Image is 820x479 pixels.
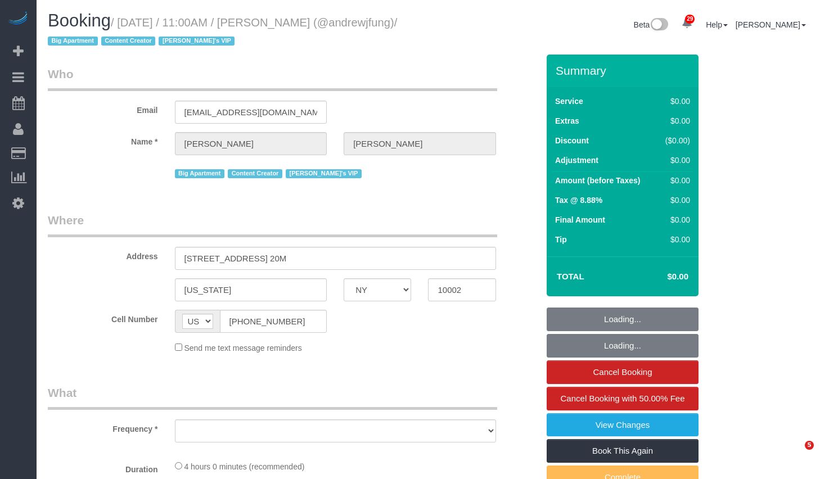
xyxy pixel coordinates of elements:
div: $0.00 [660,234,690,245]
span: [PERSON_NAME]'s VIP [286,169,362,178]
a: Help [706,20,728,29]
input: Cell Number [220,310,327,333]
label: Discount [555,135,589,146]
a: Cancel Booking with 50.00% Fee [547,387,699,410]
a: [PERSON_NAME] [736,20,806,29]
input: Last Name [344,132,496,155]
label: Final Amount [555,214,605,225]
span: Big Apartment [48,37,98,46]
div: ($0.00) [660,135,690,146]
a: View Changes [547,413,699,437]
div: $0.00 [660,214,690,225]
input: Zip Code [428,278,495,301]
input: City [175,278,327,301]
span: Send me text message reminders [184,344,301,353]
a: Beta [634,20,669,29]
legend: What [48,385,497,410]
span: Content Creator [228,169,282,178]
label: Frequency * [39,419,166,435]
small: / [DATE] / 11:00AM / [PERSON_NAME] (@andrewjfung) [48,16,397,48]
div: $0.00 [660,115,690,126]
span: 4 hours 0 minutes (recommended) [184,462,304,471]
input: First Name [175,132,327,155]
h4: $0.00 [634,272,688,282]
label: Tax @ 8.88% [555,195,602,206]
label: Name * [39,132,166,147]
label: Email [39,101,166,116]
span: [PERSON_NAME]'s VIP [159,37,235,46]
a: Book This Again [547,439,699,463]
label: Duration [39,460,166,475]
div: $0.00 [660,175,690,186]
span: Cancel Booking with 50.00% Fee [561,394,685,403]
legend: Where [48,212,497,237]
img: Automaid Logo [7,11,29,27]
a: 29 [676,11,698,36]
input: Email [175,101,327,124]
label: Extras [555,115,579,126]
label: Amount (before Taxes) [555,175,640,186]
h3: Summary [556,64,693,77]
label: Adjustment [555,155,598,166]
strong: Total [557,272,584,281]
div: $0.00 [660,96,690,107]
img: New interface [650,18,668,33]
span: 5 [805,441,814,450]
a: Cancel Booking [547,360,699,384]
span: Big Apartment [175,169,225,178]
legend: Who [48,66,497,91]
div: $0.00 [660,155,690,166]
label: Cell Number [39,310,166,325]
div: $0.00 [660,195,690,206]
label: Tip [555,234,567,245]
span: Booking [48,11,111,30]
span: 29 [685,15,695,24]
iframe: Intercom live chat [782,441,809,468]
label: Service [555,96,583,107]
span: Content Creator [101,37,156,46]
label: Address [39,247,166,262]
